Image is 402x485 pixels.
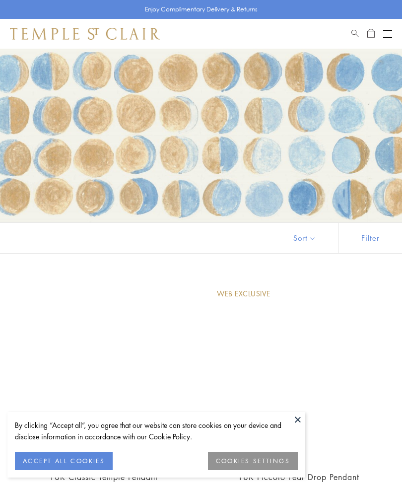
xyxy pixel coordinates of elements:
button: Show sort by [271,223,338,253]
button: Show filters [338,223,402,253]
p: Enjoy Complimentary Delivery & Returns [145,4,258,14]
iframe: Gorgias live chat messenger [352,438,392,475]
button: Open navigation [383,28,392,40]
a: 18K Piccolo Pear Drop Pendant [207,278,390,462]
div: Web Exclusive [217,288,270,299]
button: COOKIES SETTINGS [208,452,298,470]
a: 18K Piccolo Pear Drop Pendant [238,472,359,483]
a: 18K Classic Temple Pendant [12,278,195,462]
div: By clicking “Accept all”, you agree that our website can store cookies on your device and disclos... [15,419,298,442]
a: 18K Classic Temple Pendant [49,472,158,483]
a: Search [351,28,359,40]
a: Open Shopping Bag [367,28,375,40]
img: Temple St. Clair [10,28,160,40]
button: ACCEPT ALL COOKIES [15,452,113,470]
